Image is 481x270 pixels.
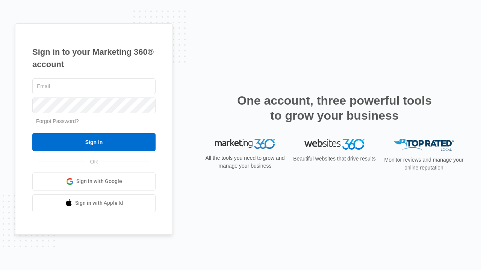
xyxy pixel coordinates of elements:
[32,133,156,151] input: Sign In
[76,177,122,185] span: Sign in with Google
[215,139,275,149] img: Marketing 360
[382,156,466,172] p: Monitor reviews and manage your online reputation
[304,139,365,150] img: Websites 360
[394,139,454,151] img: Top Rated Local
[36,118,79,124] a: Forgot Password?
[32,194,156,212] a: Sign in with Apple Id
[32,78,156,94] input: Email
[32,172,156,190] a: Sign in with Google
[235,93,434,123] h2: One account, three powerful tools to grow your business
[85,158,103,166] span: OR
[292,155,377,163] p: Beautiful websites that drive results
[203,154,287,170] p: All the tools you need to grow and manage your business
[75,199,123,207] span: Sign in with Apple Id
[32,46,156,70] h1: Sign in to your Marketing 360® account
